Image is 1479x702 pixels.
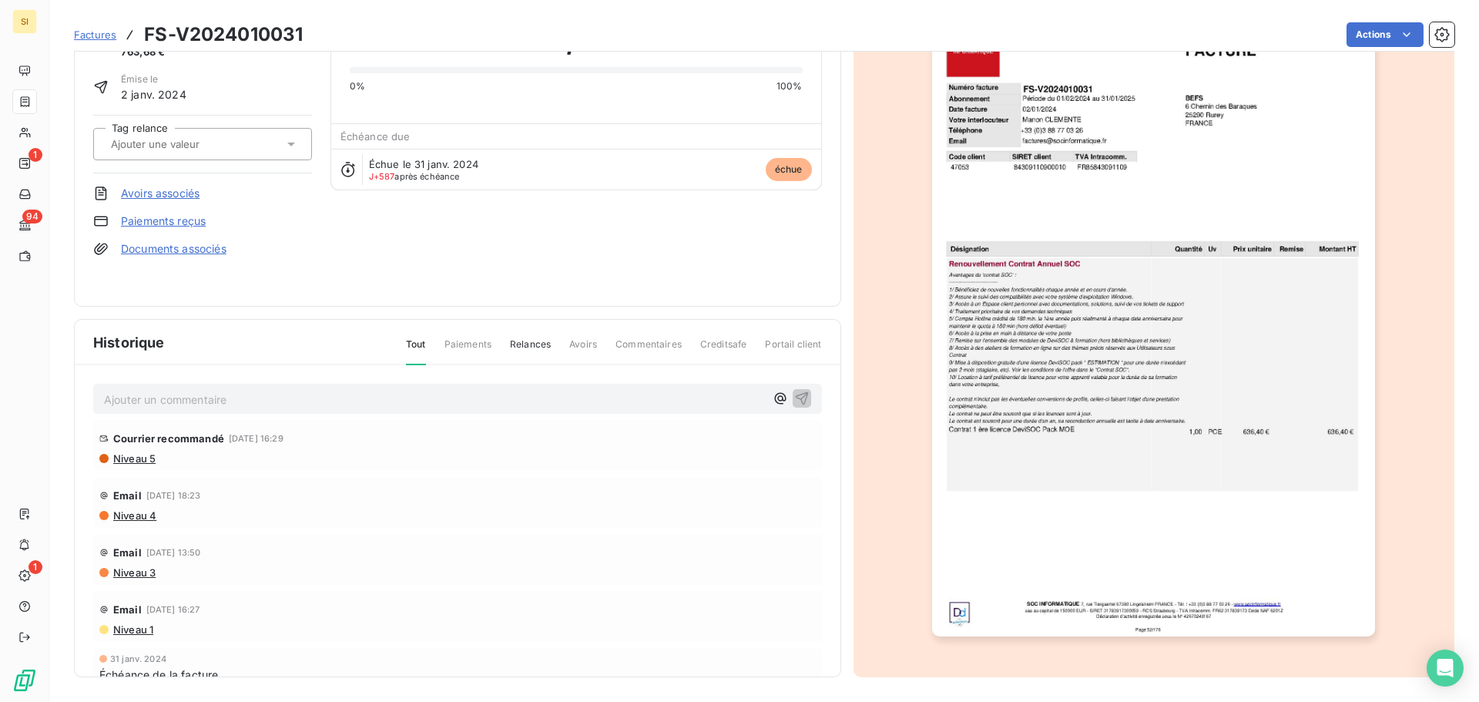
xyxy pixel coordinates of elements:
[121,241,226,257] a: Documents associés
[12,9,37,34] div: SI
[112,509,156,522] span: Niveau 4
[932,9,1375,637] img: invoice_thumbnail
[776,79,803,93] span: 100%
[615,338,682,364] span: Commentaires
[510,338,551,364] span: Relances
[112,452,156,465] span: Niveau 5
[93,332,165,353] span: Historique
[369,158,478,170] span: Échue le 31 janv. 2024
[112,566,156,579] span: Niveau 3
[1347,22,1424,47] button: Actions
[99,667,218,683] span: Échéance de la facture
[29,148,42,162] span: 1
[444,338,491,364] span: Paiements
[12,668,37,693] img: Logo LeanPay
[22,210,42,223] span: 94
[369,172,460,181] span: après échéance
[109,137,264,151] input: Ajouter une valeur
[74,27,116,42] a: Factures
[1427,650,1464,687] div: Open Intercom Messenger
[113,432,224,445] span: Courrier recommandé
[121,45,184,60] span: 763,68 €
[29,560,42,574] span: 1
[569,338,597,364] span: Avoirs
[765,338,821,364] span: Portail client
[121,72,186,86] span: Émise le
[766,158,812,181] span: échue
[369,171,395,182] span: J+587
[113,546,142,559] span: Email
[112,623,153,636] span: Niveau 1
[340,130,411,143] span: Échéance due
[229,434,283,443] span: [DATE] 16:29
[121,186,200,201] a: Avoirs associés
[121,213,206,229] a: Paiements reçus
[700,338,747,364] span: Creditsafe
[146,491,201,500] span: [DATE] 18:23
[110,654,166,663] span: 31 janv. 2024
[74,29,116,41] span: Factures
[144,21,303,49] h3: FS-V2024010031
[406,338,426,365] span: Tout
[113,489,142,502] span: Email
[350,79,365,93] span: 0%
[146,548,201,557] span: [DATE] 13:50
[113,603,142,616] span: Email
[146,605,200,614] span: [DATE] 16:27
[121,86,186,102] span: 2 janv. 2024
